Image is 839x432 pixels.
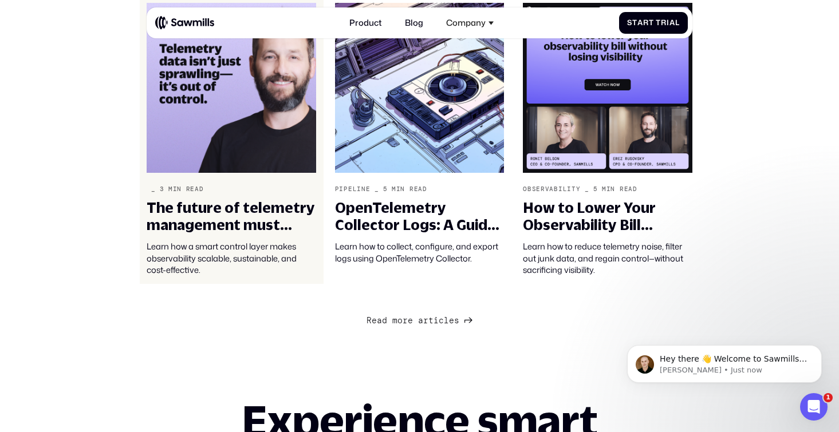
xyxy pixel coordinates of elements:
div: min read [168,185,204,193]
span: R [367,316,372,326]
span: a [418,316,423,326]
span: r [643,18,649,27]
div: 5 [383,185,388,193]
div: min read [392,185,427,193]
span: S [627,18,632,27]
div: _ [375,185,379,193]
div: Pipeline [335,185,371,193]
div: Learn how to reduce telemetry noise, filter out junk data, and regain control—without sacrificing... [523,241,692,276]
span: e [408,316,413,326]
a: Blog [399,11,430,34]
span: i [434,316,439,326]
span: d [382,316,387,326]
iframe: Intercom live chat [800,393,828,421]
a: StartTrial [619,12,688,33]
div: min read [602,185,637,193]
div: _ [585,185,589,193]
div: Company [440,11,500,34]
div: How to Lower Your Observability Bill Without Losing Visibility [523,199,692,233]
iframe: Intercom notifications message [610,321,839,401]
span: t [632,18,637,27]
span: t [428,316,434,326]
div: 3 [160,185,164,193]
span: l [444,316,449,326]
span: 1 [824,393,833,402]
div: _ [151,185,156,193]
div: The future of telemetry management must empower engineers and free DevOps [147,199,316,233]
span: t [649,18,654,27]
div: OpenTelemetry Collector Logs: A Guide for DevOps Engineers [335,199,504,233]
a: Next Page [367,313,473,328]
div: Observability [523,185,580,193]
span: T [656,18,661,27]
span: e [372,316,377,326]
span: i [667,18,669,27]
span: e [449,316,454,326]
span: a [637,18,643,27]
div: Company [446,18,486,28]
div: List [147,313,692,328]
span: c [439,316,444,326]
span: l [675,18,680,27]
span: a [377,316,382,326]
div: Learn how a smart control layer makes observability scalable, sustainable, and cost-effective. [147,241,316,276]
span: o [397,316,403,326]
div: Learn how to collect, configure, and export logs using OpenTelemetry Collector. [335,241,504,264]
a: Product [343,11,388,34]
div: 5 [593,185,598,193]
span: m [392,316,397,326]
span: s [454,316,459,326]
span: r [403,316,408,326]
span: a [669,18,675,27]
span: r [423,316,428,326]
span: r [661,18,667,27]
